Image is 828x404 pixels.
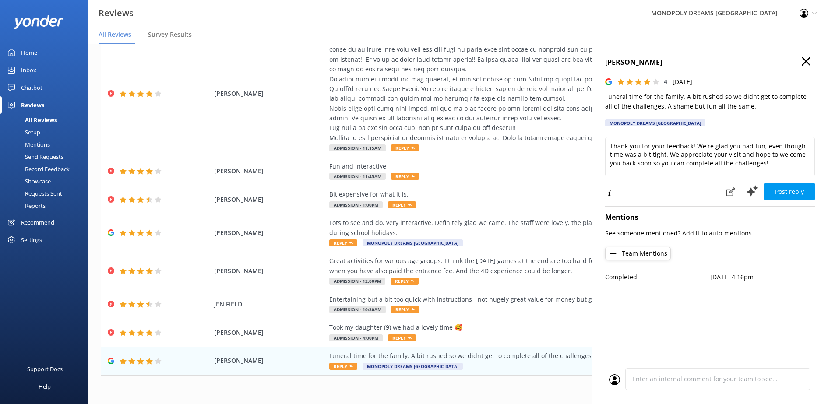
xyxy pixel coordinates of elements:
[764,183,815,200] button: Post reply
[21,231,42,249] div: Settings
[214,89,325,98] span: [PERSON_NAME]
[329,35,728,143] div: Lo ipsu dolo sitame co adi elitseddo. Ei tempor inci utla et dolorem ali enim admin veniam quisno...
[363,363,463,370] span: MONOPOLY DREAMS [GEOGRAPHIC_DATA]
[710,272,815,282] p: [DATE] 4:16pm
[329,363,357,370] span: Reply
[363,239,463,246] span: MONOPOLY DREAMS [GEOGRAPHIC_DATA]
[13,15,63,29] img: yonder-white-logo.png
[214,356,325,365] span: [PERSON_NAME]
[329,190,728,199] div: Bit expensive for what it is.
[5,163,70,175] div: Record Feedback
[605,212,815,223] h4: Mentions
[391,278,419,285] span: Reply
[388,334,416,341] span: Reply
[5,187,62,200] div: Requests Sent
[391,144,419,151] span: Reply
[5,200,46,212] div: Reports
[5,187,88,200] a: Requests Sent
[664,77,667,86] span: 4
[329,306,386,313] span: Admission - 10:30am
[21,44,37,61] div: Home
[605,92,815,112] p: Funeral time for the family. A bit rushed so we didnt get to complete all of the challenges. A sh...
[605,272,710,282] p: Completed
[391,173,419,180] span: Reply
[5,163,88,175] a: Record Feedback
[605,137,815,176] textarea: Thank you for your feedback! We're glad you had fun, even though time was a bit tight. We appreci...
[21,61,36,79] div: Inbox
[609,374,620,385] img: user_profile.svg
[329,218,728,238] div: Lots to see and do, very interactive. Definitely glad we came. The staff were lovely, the place w...
[27,360,63,378] div: Support Docs
[802,57,810,67] button: Close
[329,162,728,171] div: Fun and interactive
[5,126,88,138] a: Setup
[214,166,325,176] span: [PERSON_NAME]
[605,57,815,68] h4: [PERSON_NAME]
[39,378,51,395] div: Help
[5,114,57,126] div: All Reviews
[21,79,42,96] div: Chatbot
[329,323,728,332] div: Took my daughter (9) we had a lovely time 🥰
[329,351,728,361] div: Funeral time for the family. A bit rushed so we didnt get to complete all of the challenges. A sh...
[605,119,705,126] div: MONOPOLY DREAMS [GEOGRAPHIC_DATA]
[99,6,134,20] h3: Reviews
[5,126,40,138] div: Setup
[5,114,88,126] a: All Reviews
[5,151,88,163] a: Send Requests
[5,175,51,187] div: Showcase
[329,278,385,285] span: Admission - 12:00pm
[605,228,815,238] p: See someone mentioned? Add it to auto-mentions
[5,151,63,163] div: Send Requests
[214,328,325,337] span: [PERSON_NAME]
[214,299,325,309] span: JEN FIELD
[148,30,192,39] span: Survey Results
[21,96,44,114] div: Reviews
[329,256,728,276] div: Great activities for various age groups. I think the [DATE] games at the end are too hard for the...
[329,201,383,208] span: Admission - 1:00pm
[214,228,325,238] span: [PERSON_NAME]
[214,266,325,276] span: [PERSON_NAME]
[605,247,671,260] button: Team Mentions
[329,295,728,304] div: Entertaining but a bit too quick with instructions - not hugely great value for money but good fo...
[21,214,54,231] div: Recommend
[329,144,386,151] span: Admission - 11:15am
[391,306,419,313] span: Reply
[5,175,88,187] a: Showcase
[99,30,131,39] span: All Reviews
[5,138,88,151] a: Mentions
[5,138,50,151] div: Mentions
[329,239,357,246] span: Reply
[214,195,325,204] span: [PERSON_NAME]
[5,200,88,212] a: Reports
[388,201,416,208] span: Reply
[673,77,692,87] p: [DATE]
[329,334,383,341] span: Admission - 4:00pm
[329,173,386,180] span: Admission - 11:45am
